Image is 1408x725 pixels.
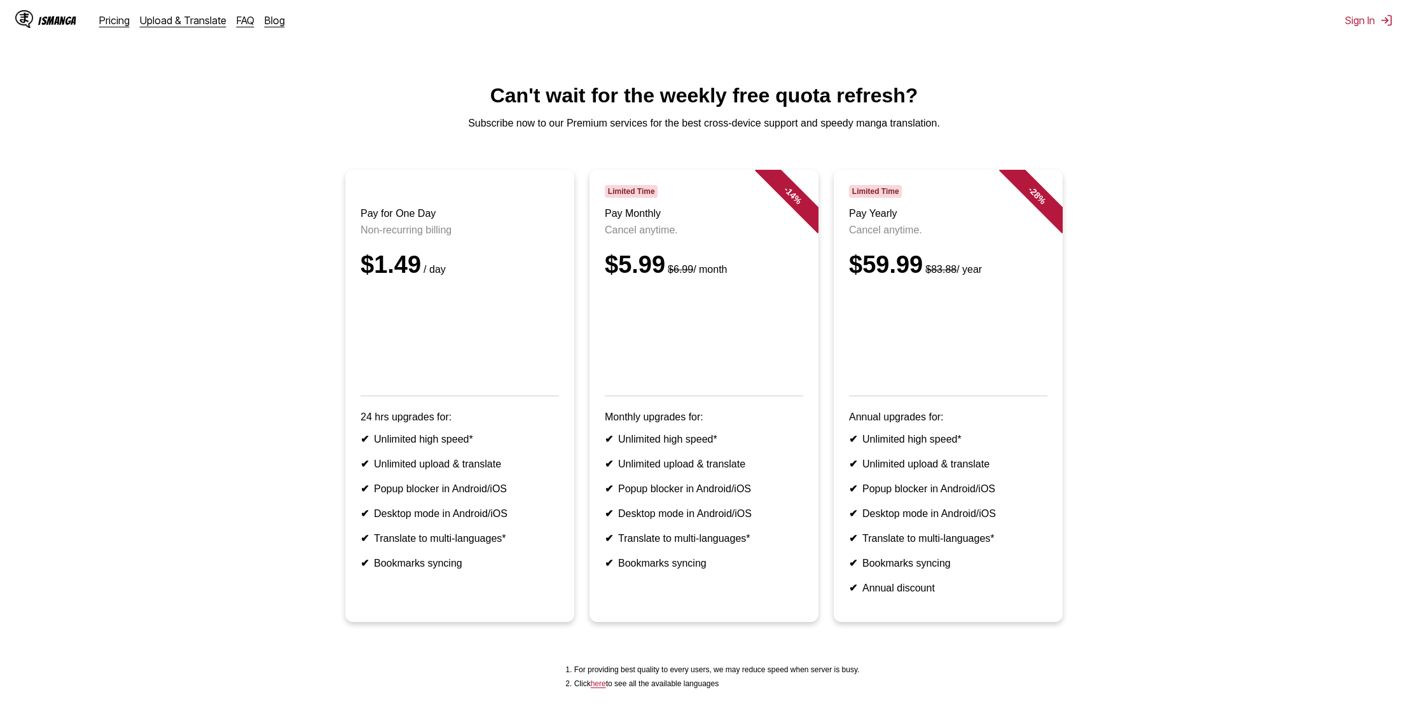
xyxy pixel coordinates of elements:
li: Bookmarks syncing [849,557,1047,569]
b: ✔ [605,434,613,445]
b: ✔ [849,459,857,469]
li: Bookmarks syncing [361,557,559,569]
li: Desktop mode in Android/iOS [605,507,803,520]
b: ✔ [849,483,857,494]
span: Limited Time [605,185,658,198]
h3: Pay Monthly [605,208,803,219]
li: For providing best quality to every users, we may reduce speed when server is busy. [574,665,860,674]
b: ✔ [849,434,857,445]
b: ✔ [361,434,369,445]
b: ✔ [361,459,369,469]
div: $5.99 [605,251,803,279]
li: Unlimited upload & translate [361,458,559,470]
img: IsManga Logo [15,10,33,28]
b: ✔ [849,583,857,593]
iframe: PayPal [849,294,1047,378]
li: Bookmarks syncing [605,557,803,569]
h3: Pay for One Day [361,208,559,219]
iframe: PayPal [605,294,803,378]
li: Unlimited high speed* [849,433,1047,445]
a: Pricing [99,14,130,27]
small: / day [421,264,446,275]
b: ✔ [605,533,613,544]
li: Desktop mode in Android/iOS [361,507,559,520]
b: ✔ [605,508,613,519]
li: Unlimited upload & translate [605,458,803,470]
b: ✔ [605,483,613,494]
a: FAQ [237,14,254,27]
li: Desktop mode in Android/iOS [849,507,1047,520]
p: Annual upgrades for: [849,411,1047,423]
p: Subscribe now to our Premium services for the best cross-device support and speedy manga translat... [10,118,1398,129]
p: Cancel anytime. [849,224,1047,236]
p: Non-recurring billing [361,224,559,236]
s: $83.88 [925,264,956,275]
a: Upload & Translate [140,14,226,27]
b: ✔ [849,558,857,569]
b: ✔ [361,533,369,544]
li: Unlimited high speed* [605,433,803,445]
h1: Can't wait for the weekly free quota refresh? [10,84,1398,107]
small: / year [923,264,982,275]
span: Limited Time [849,185,902,198]
li: Popup blocker in Android/iOS [361,483,559,495]
b: ✔ [605,459,613,469]
li: Translate to multi-languages* [849,532,1047,544]
a: IsManga LogoIsManga [15,10,99,31]
li: Translate to multi-languages* [361,532,559,544]
p: Cancel anytime. [605,224,803,236]
li: Translate to multi-languages* [605,532,803,544]
li: Click to see all the available languages [574,679,860,688]
li: Popup blocker in Android/iOS [605,483,803,495]
div: IsManga [38,15,76,27]
p: 24 hrs upgrades for: [361,411,559,423]
b: ✔ [605,558,613,569]
a: Available languages [591,679,606,688]
li: Unlimited upload & translate [849,458,1047,470]
li: Unlimited high speed* [361,433,559,445]
div: - 14 % [755,157,831,233]
b: ✔ [361,483,369,494]
a: Blog [265,14,285,27]
b: ✔ [361,558,369,569]
li: Popup blocker in Android/iOS [849,483,1047,495]
b: ✔ [849,533,857,544]
iframe: PayPal [361,294,559,378]
s: $6.99 [668,264,693,275]
div: $1.49 [361,251,559,279]
b: ✔ [361,508,369,519]
small: / month [665,264,727,275]
b: ✔ [849,508,857,519]
div: - 28 % [999,157,1075,233]
img: Sign out [1380,14,1393,27]
div: $59.99 [849,251,1047,279]
h3: Pay Yearly [849,208,1047,219]
p: Monthly upgrades for: [605,411,803,423]
button: Sign In [1345,14,1393,27]
li: Annual discount [849,582,1047,594]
